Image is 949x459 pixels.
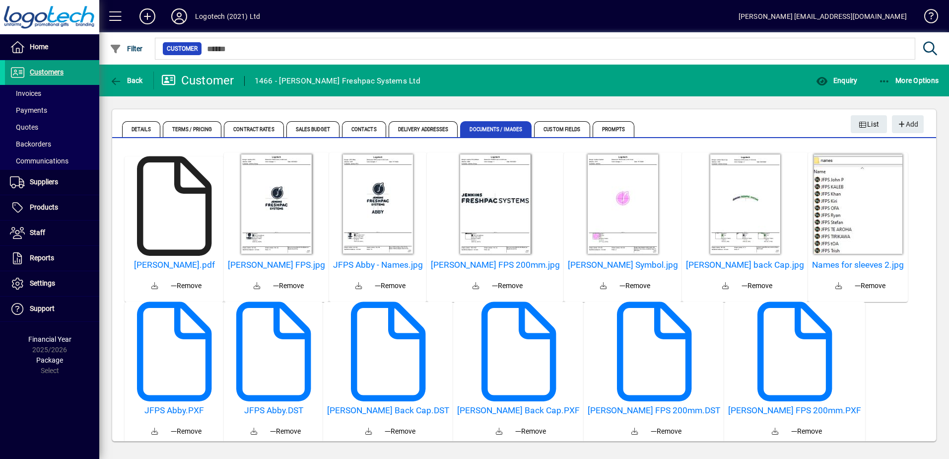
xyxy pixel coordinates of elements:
a: Communications [5,153,99,169]
a: Download [357,420,381,444]
a: JFPS Abby - Names.jpg [333,260,423,270]
button: Remove [647,422,685,440]
a: Download [487,420,511,444]
span: Remove [651,426,681,437]
span: More Options [879,76,939,84]
span: Contract Rates [224,121,283,137]
a: [PERSON_NAME] Symbol.jpg [568,260,678,270]
span: Enquiry [816,76,857,84]
button: Filter [107,40,145,58]
button: List [851,115,887,133]
span: Custom Fields [534,121,590,137]
span: Quotes [10,123,38,131]
button: Remove [381,422,419,440]
a: [PERSON_NAME] FPS 200mm.DST [588,405,720,416]
button: Remove [511,422,550,440]
span: Support [30,305,55,312]
a: Download [714,274,738,298]
a: Backorders [5,136,99,153]
span: Remove [171,426,202,437]
span: Settings [30,279,55,287]
button: Profile [163,7,195,25]
a: Home [5,35,99,60]
span: Contacts [342,121,386,137]
a: Download [592,274,615,298]
span: Details [122,121,160,137]
span: Remove [385,426,415,437]
a: Download [623,420,647,444]
span: Remove [375,281,406,291]
button: More Options [876,72,942,89]
button: Back [107,72,145,89]
span: Delivery Addresses [389,121,458,137]
span: Remove [492,281,523,291]
a: [PERSON_NAME] Back Cap.PXF [457,405,580,416]
a: Download [347,274,371,298]
a: [PERSON_NAME] FPS.jpg [228,260,325,270]
span: Payments [10,106,47,114]
button: Remove [738,277,776,295]
a: Download [827,274,851,298]
button: Remove [167,277,205,295]
span: Remove [791,426,822,437]
button: Remove [269,277,308,295]
span: Home [30,43,48,51]
a: Names for sleeves 2.jpg [812,260,904,270]
button: Enquiry [813,72,860,89]
a: JFPS Abby.DST [228,405,319,416]
a: Download [763,420,787,444]
h5: [PERSON_NAME] FPS 200mm.PXF [728,405,861,416]
button: Remove [167,422,205,440]
a: [PERSON_NAME] Back Cap.DST [327,405,449,416]
span: Documents / Images [460,121,532,137]
div: 1466 - [PERSON_NAME] Freshpac Systems Ltd [255,73,420,89]
a: Download [143,420,167,444]
span: Remove [855,281,885,291]
span: Sales Budget [286,121,339,137]
button: Remove [266,422,305,440]
span: Customer [167,44,198,54]
span: Financial Year [28,335,71,343]
a: Download [245,274,269,298]
button: Remove [615,277,654,295]
h5: JFPS Abby.PXF [129,405,220,416]
span: Communications [10,157,68,165]
a: Download [143,274,167,298]
span: Reports [30,254,54,262]
span: Add [897,116,918,133]
button: Remove [488,277,527,295]
span: Filter [110,45,143,53]
button: Remove [371,277,409,295]
a: [PERSON_NAME] back Cap.jpg [686,260,804,270]
div: [PERSON_NAME] [EMAIL_ADDRESS][DOMAIN_NAME] [739,8,907,24]
span: Customers [30,68,64,76]
button: Remove [787,422,826,440]
span: Back [110,76,143,84]
a: Products [5,195,99,220]
span: Remove [171,281,202,291]
a: Knowledge Base [917,2,937,34]
div: Logotech (2021) Ltd [195,8,260,24]
span: Backorders [10,140,51,148]
h5: [PERSON_NAME].pdf [129,260,220,270]
a: [PERSON_NAME] FPS 200mm.jpg [431,260,560,270]
span: Remove [273,281,304,291]
a: Invoices [5,85,99,102]
span: Terms / Pricing [163,121,222,137]
span: Prompts [593,121,635,137]
span: Products [30,203,58,211]
a: Payments [5,102,99,119]
span: Invoices [10,89,41,97]
div: Customer [161,73,234,88]
a: Staff [5,221,99,245]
